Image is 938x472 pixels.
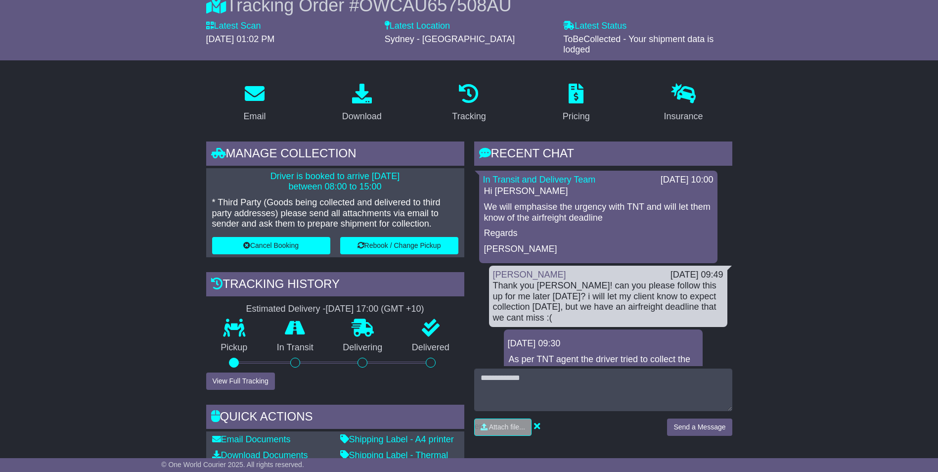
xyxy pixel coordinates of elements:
[493,281,723,323] div: Thank you [PERSON_NAME]! can you please follow this up for me later [DATE]? i will let my client ...
[326,304,424,315] div: [DATE] 17:00 (GMT +10)
[484,244,713,255] p: [PERSON_NAME]
[340,450,448,471] a: Shipping Label - Thermal printer
[509,354,698,397] p: As per TNT agent the driver tried to collect the freight [DATE] at 2:50PM but it looks like the t...
[670,270,723,281] div: [DATE] 09:49
[212,171,458,192] p: Driver is booked to arrive [DATE] between 08:00 to 15:00
[212,237,330,254] button: Cancel Booking
[658,80,710,127] a: Insurance
[206,21,261,32] label: Latest Scan
[446,80,492,127] a: Tracking
[342,110,382,123] div: Download
[385,21,450,32] label: Latest Location
[563,21,626,32] label: Latest Status
[508,338,699,349] div: [DATE] 09:30
[206,142,464,168] div: Manage collection
[484,228,713,239] p: Regards
[474,142,732,168] div: RECENT CHAT
[262,342,328,353] p: In Transit
[206,34,275,44] span: [DATE] 01:02 PM
[243,110,266,123] div: Email
[563,110,590,123] div: Pricing
[336,80,388,127] a: Download
[212,197,458,230] p: * Third Party (Goods being collected and delivered to third party addresses) please send all atta...
[340,237,458,254] button: Rebook / Change Pickup
[206,272,464,299] div: Tracking history
[385,34,515,44] span: Sydney - [GEOGRAPHIC_DATA]
[340,434,454,444] a: Shipping Label - A4 printer
[237,80,272,127] a: Email
[484,186,713,197] p: Hi [PERSON_NAME]
[484,202,713,223] p: We will emphasise the urgency with TNT and will let them know of the airfreight deadline
[212,434,291,444] a: Email Documents
[667,419,732,436] button: Send a Message
[328,342,398,353] p: Delivering
[664,110,703,123] div: Insurance
[397,342,464,353] p: Delivered
[556,80,596,127] a: Pricing
[212,450,308,460] a: Download Documents
[452,110,486,123] div: Tracking
[493,270,566,280] a: [PERSON_NAME]
[161,461,304,469] span: © One World Courier 2025. All rights reserved.
[206,342,263,353] p: Pickup
[206,304,464,315] div: Estimated Delivery -
[661,175,714,186] div: [DATE] 10:00
[206,373,275,390] button: View Full Tracking
[206,405,464,431] div: Quick Actions
[563,34,714,55] span: ToBeCollected - Your shipment data is lodged
[483,175,596,185] a: In Transit and Delivery Team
